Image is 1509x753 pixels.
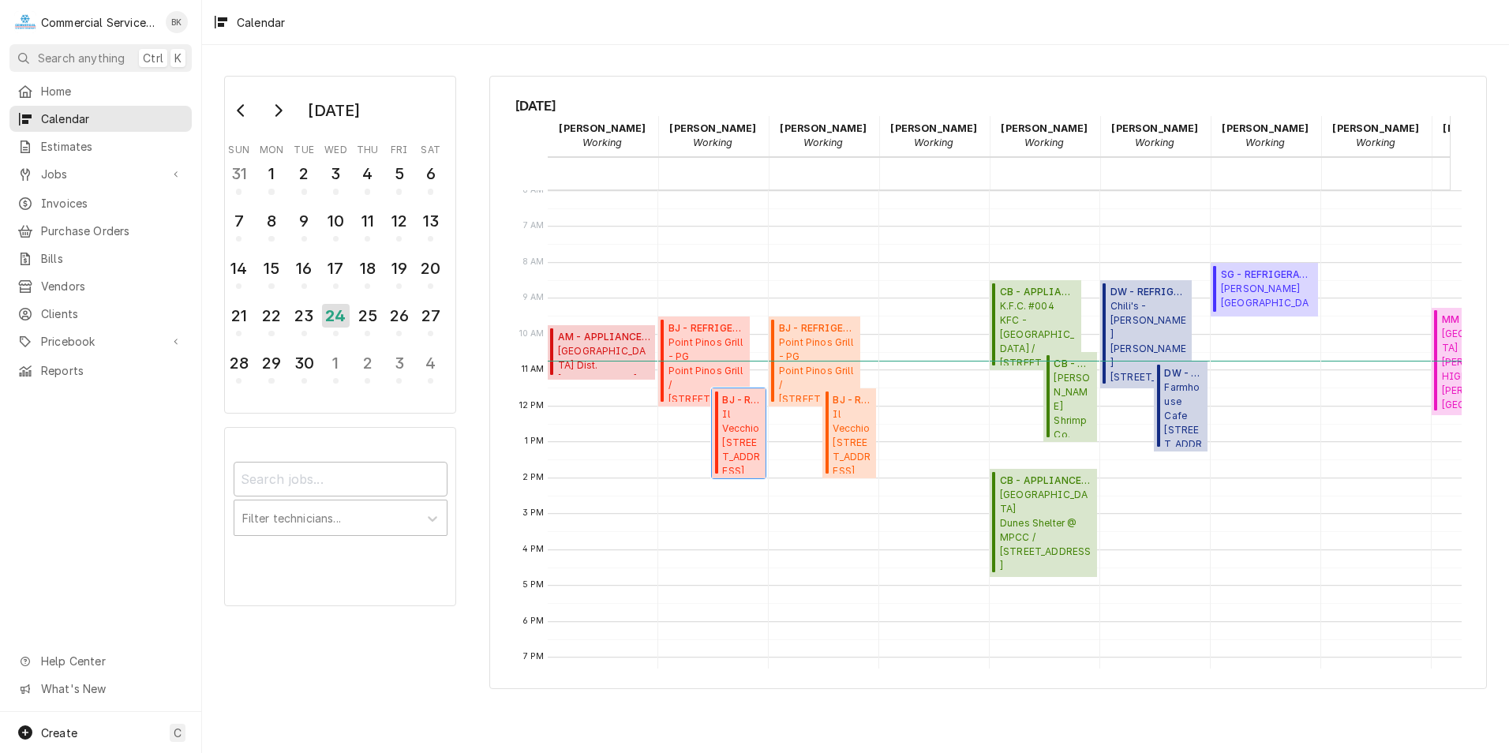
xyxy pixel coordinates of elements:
span: 6 AM [519,184,549,197]
div: [Service] BJ - REFRIGERATION Il Vecchio 110 Central Ave, Pacific Grove, CA 93950 ID: JOB-9658 Sta... [712,388,766,478]
div: [Service] BJ - REFRIGERATION Point Pinos Grill - PG Point Pinos Grill / 79 Asilomar Ave, Pacific ... [658,317,750,406]
div: 12 [387,209,411,233]
span: Vendors [41,278,184,294]
div: 28 [227,351,251,375]
div: 22 [259,304,283,328]
div: 19 [387,257,411,280]
div: Brian Key's Avatar [166,11,188,33]
span: Farmhouse Cafe [STREET_ADDRESS][PERSON_NAME] [1164,380,1203,447]
div: AM - APPLIANCE(Past Due)[GEOGRAPHIC_DATA] Dist.[PERSON_NAME][GEOGRAPHIC_DATA] / [STREET_ADDRESS][... [548,325,656,379]
span: Chili's - [PERSON_NAME] [PERSON_NAME] [STREET_ADDRESS][PERSON_NAME] [1110,299,1187,384]
em: Working [914,137,953,148]
em: Working [1245,137,1285,148]
span: CB - APPLIANCE ( Upcoming ) [1000,474,1092,488]
div: David Waite - Working [1100,116,1211,155]
div: 3 [324,162,348,185]
div: Audie Murphy - Working [548,116,658,155]
a: Calendar [9,106,192,132]
div: Calendar Calendar [489,76,1487,689]
span: Create [41,726,77,740]
div: 1 [259,162,283,185]
div: [Service] DW - REFRIGERATION Farmhouse Cafe 615 San Benito St. #D, Hollister, CA 95023 ID: JOB-96... [1154,362,1208,451]
span: Help Center [41,653,182,669]
button: Search anythingCtrlK [9,44,192,72]
div: 16 [292,257,316,280]
span: 1 PM [521,435,549,448]
div: [Service] BJ - REFRIGERATION Il Vecchio 110 Central Ave, Pacific Grove, CA 93950 ID: JOB-9658 Sta... [822,388,876,478]
div: Joey Gallegos - Working [1211,116,1321,155]
strong: [PERSON_NAME] [780,122,867,134]
span: [GEOGRAPHIC_DATA] Dist. [PERSON_NAME][GEOGRAPHIC_DATA] / [STREET_ADDRESS][PERSON_NAME] [558,344,650,374]
a: Estimates [9,133,192,159]
div: 20 [418,257,443,280]
div: 21 [227,304,251,328]
span: 12 PM [515,399,549,412]
div: 4 [418,351,443,375]
strong: [PERSON_NAME] [1001,122,1088,134]
em: Working [1356,137,1395,148]
span: 5 PM [519,579,549,591]
div: CB - REFRIGERATION(Past Due)[PERSON_NAME] Shrimp Co.[STREET_ADDRESS] [1043,352,1097,442]
span: CB - REFRIGERATION ( Past Due ) [1054,357,1092,371]
div: 8 [259,209,283,233]
span: C [174,725,182,741]
div: 4 [355,162,380,185]
button: Go to previous month [226,98,257,123]
a: Vendors [9,273,192,299]
span: Clients [41,305,184,322]
div: BJ - REFRIGERATION(Uninvoiced)Point Pinos Grill - PGPoint Pinos Grill / [STREET_ADDRESS] [658,317,750,406]
div: 9 [292,209,316,233]
div: 11 [355,209,380,233]
span: Home [41,83,184,99]
div: 29 [259,351,283,375]
div: Calendar Filters [234,448,447,553]
span: Search anything [38,50,125,66]
a: Go to Jobs [9,161,192,187]
span: Calendar [41,111,184,127]
div: Bill Key - Working [658,116,769,155]
div: 5 [387,162,411,185]
div: C [14,11,36,33]
span: BJ - REFRIGERATION ( Upcoming ) [722,393,761,407]
div: 15 [259,257,283,280]
span: 11 AM [518,363,549,376]
span: Bills [41,250,184,267]
th: Sunday [223,138,255,157]
div: 23 [292,304,316,328]
div: Calendar Day Picker [224,76,456,414]
div: BJ - REFRIGERATION(Uninvoiced)Point Pinos Grill - PGPoint Pinos Grill / [STREET_ADDRESS] [769,317,860,406]
em: Working [582,137,622,148]
span: DW - REFRIGERATION ( Upcoming ) [1164,366,1203,380]
a: Reports [9,358,192,384]
div: 2 [355,351,380,375]
div: Carson Bourdet - Working [990,116,1100,155]
span: Estimates [41,138,184,155]
div: John Key - Working [1321,116,1432,155]
div: 7 [227,209,251,233]
a: Bills [9,245,192,272]
div: 18 [355,257,380,280]
span: [PERSON_NAME][GEOGRAPHIC_DATA] - [GEOGRAPHIC_DATA] [STREET_ADDRESS] [1221,282,1313,312]
div: 2 [292,162,316,185]
div: 1 [324,351,348,375]
div: 6 [418,162,443,185]
span: Reports [41,362,184,379]
span: AM - APPLIANCE ( Past Due ) [558,330,650,344]
span: Invoices [41,195,184,212]
div: 24 [322,304,350,328]
div: BK [166,11,188,33]
div: [Service] BJ - REFRIGERATION Point Pinos Grill - PG Point Pinos Grill / 79 Asilomar Ave, Pacific ... [769,317,860,406]
span: 10 AM [515,328,549,340]
span: 7 PM [519,650,549,663]
a: Go to Pricebook [9,328,192,354]
span: 8 AM [519,256,549,268]
span: Point Pinos Grill - PG Point Pinos Grill / [STREET_ADDRESS] [668,335,745,402]
div: SG - REFRIGERATION(Active)[PERSON_NAME][GEOGRAPHIC_DATA] - [GEOGRAPHIC_DATA][STREET_ADDRESS] [1211,263,1319,317]
span: [PERSON_NAME] Shrimp Co. [STREET_ADDRESS] [1054,371,1092,437]
div: [Service] CB - REFRIGERATION Bubba Gump Shrimp Co. 720 Cannery Row, Monterey, CA 93940 ID: JOB-96... [1043,352,1097,442]
div: DW - REFRIGERATION(Active)Chili's - [PERSON_NAME] [PERSON_NAME][STREET_ADDRESS][PERSON_NAME] [1100,280,1192,388]
div: 14 [227,257,251,280]
div: [Service] CB - APPLIANCE K.F.C. #004 KFC - Watsonville / 1375 Freedom Blvd., Watsonville, CA 9507... [990,280,1081,370]
div: BJ - REFRIGERATION(Upcoming)Il Vecchio[STREET_ADDRESS] [822,388,876,478]
div: Commercial Service Co.'s Avatar [14,11,36,33]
